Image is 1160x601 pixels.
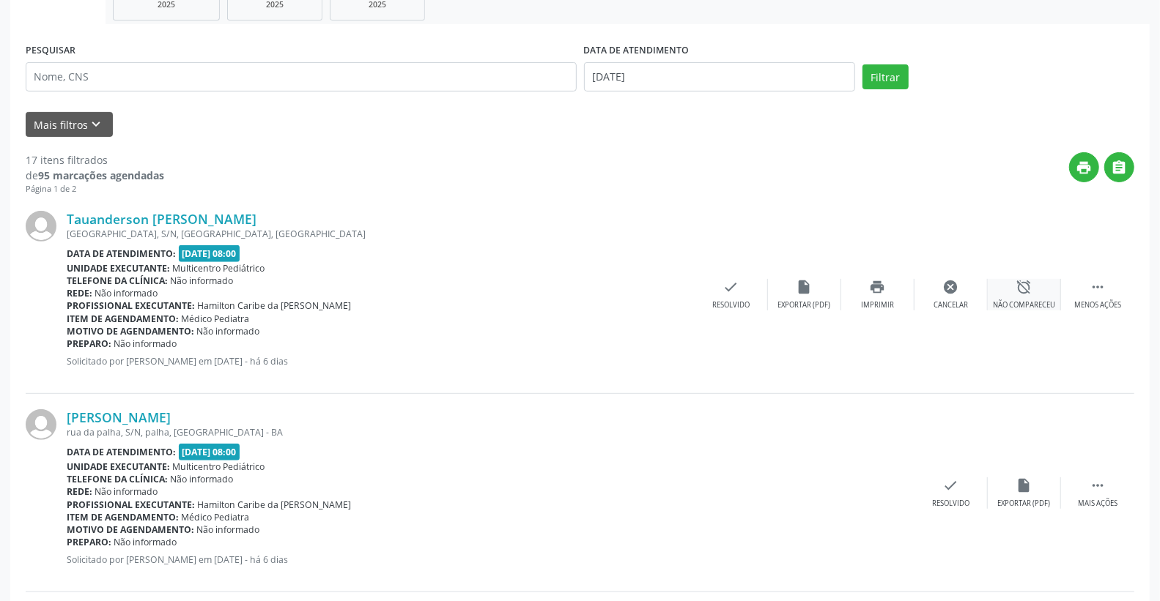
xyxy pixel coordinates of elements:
[67,460,170,473] b: Unidade executante:
[1078,499,1117,509] div: Mais ações
[179,245,240,262] span: [DATE] 08:00
[723,279,739,295] i: check
[26,40,75,62] label: PESQUISAR
[67,287,92,299] b: Rede:
[584,40,690,62] label: DATA DE ATENDIMENTO
[182,313,250,325] span: Médico Pediatra
[934,300,968,310] div: Cancelar
[26,211,56,242] img: img
[67,523,194,536] b: Motivo de agendamento:
[1090,279,1106,295] i: 
[67,485,92,498] b: Rede:
[197,523,260,536] span: Não informado
[1069,152,1099,182] button: print
[67,355,695,367] p: Solicitado por [PERSON_NAME] em [DATE] - há 6 dias
[67,325,194,337] b: Motivo de agendamento:
[171,473,234,485] span: Não informado
[712,300,750,310] div: Resolvido
[67,337,111,350] b: Preparo:
[67,299,195,312] b: Profissional executante:
[26,183,164,195] div: Página 1 de 2
[932,499,969,509] div: Resolvido
[943,279,959,295] i: cancel
[198,499,352,511] span: Hamilton Caribe da [PERSON_NAME]
[67,275,168,287] b: Telefone da clínica:
[67,446,176,458] b: Data de atendimento:
[1016,279,1032,295] i: alarm_off
[1016,477,1032,493] i: insert_drive_file
[993,300,1055,310] div: Não compareceu
[998,499,1051,509] div: Exportar (PDF)
[67,536,111,548] b: Preparo:
[870,279,886,295] i: print
[797,279,813,295] i: insert_drive_file
[171,275,234,287] span: Não informado
[1090,477,1106,493] i: 
[38,168,164,182] strong: 95 marcações agendadas
[67,499,195,511] b: Profissional executante:
[67,262,170,275] b: Unidade executante:
[1076,160,1093,176] i: print
[862,64,909,89] button: Filtrar
[179,444,240,460] span: [DATE] 08:00
[95,287,158,299] span: Não informado
[1104,152,1134,182] button: 
[26,112,113,138] button: Mais filtroskeyboard_arrow_down
[67,426,915,438] div: rua da palha, S/N, palha, [GEOGRAPHIC_DATA] - BA
[173,460,265,473] span: Multicentro Pediátrico
[67,473,168,485] b: Telefone da clínica:
[584,62,856,92] input: Selecione um intervalo
[197,325,260,337] span: Não informado
[67,511,179,523] b: Item de agendamento:
[67,211,256,227] a: Tauanderson [PERSON_NAME]
[67,313,179,325] b: Item de agendamento:
[114,536,177,548] span: Não informado
[26,409,56,440] img: img
[67,247,176,260] b: Data de atendimento:
[95,485,158,498] span: Não informado
[26,168,164,183] div: de
[198,299,352,312] span: Hamilton Caribe da [PERSON_NAME]
[67,553,915,566] p: Solicitado por [PERSON_NAME] em [DATE] - há 6 dias
[182,511,250,523] span: Médico Pediatra
[67,228,695,240] div: [GEOGRAPHIC_DATA], S/N, [GEOGRAPHIC_DATA], [GEOGRAPHIC_DATA]
[943,477,959,493] i: check
[778,300,831,310] div: Exportar (PDF)
[861,300,894,310] div: Imprimir
[67,409,171,425] a: [PERSON_NAME]
[1074,300,1121,310] div: Menos ações
[1112,160,1128,176] i: 
[114,337,177,350] span: Não informado
[89,116,105,132] i: keyboard_arrow_down
[173,262,265,275] span: Multicentro Pediátrico
[26,62,577,92] input: Nome, CNS
[26,152,164,168] div: 17 itens filtrados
